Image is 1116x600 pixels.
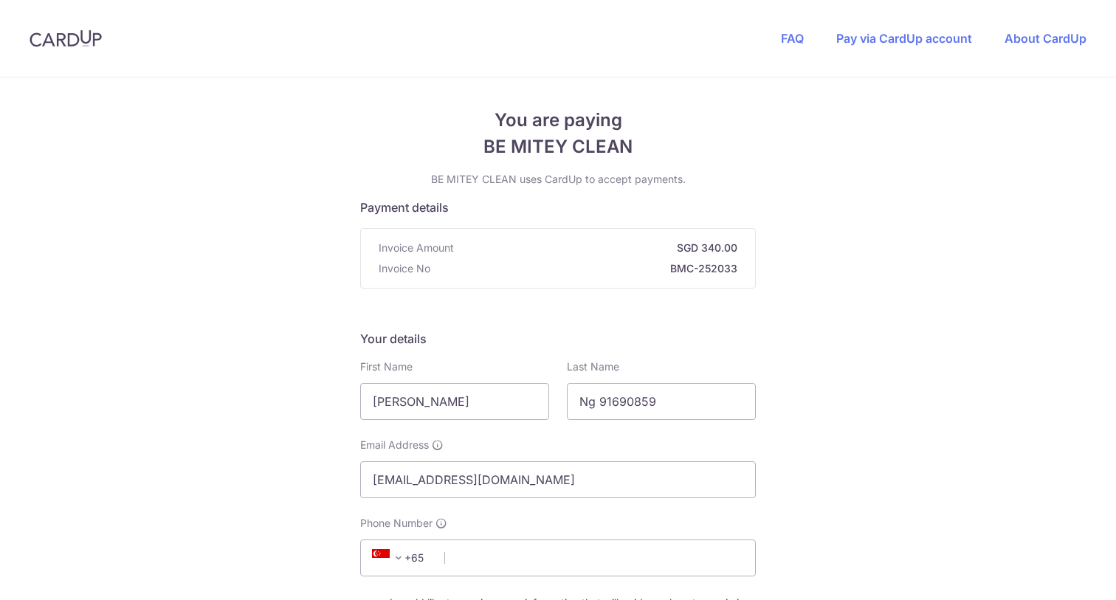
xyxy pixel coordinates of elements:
img: CardUp [30,30,102,47]
p: BE MITEY CLEAN uses CardUp to accept payments. [360,172,756,187]
span: You are paying [360,107,756,134]
span: +65 [368,549,434,567]
strong: SGD 340.00 [460,241,737,255]
h5: Your details [360,330,756,348]
h5: Payment details [360,199,756,216]
a: Pay via CardUp account [836,31,972,46]
span: +65 [372,549,407,567]
label: First Name [360,359,413,374]
strong: BMC-252033 [436,261,737,276]
span: BE MITEY CLEAN [360,134,756,160]
span: Invoice Amount [379,241,454,255]
input: Email address [360,461,756,498]
span: Phone Number [360,516,433,531]
span: Email Address [360,438,429,452]
label: Last Name [567,359,619,374]
a: About CardUp [1005,31,1086,46]
input: First name [360,383,549,420]
span: Invoice No [379,261,430,276]
a: FAQ [781,31,804,46]
input: Last name [567,383,756,420]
